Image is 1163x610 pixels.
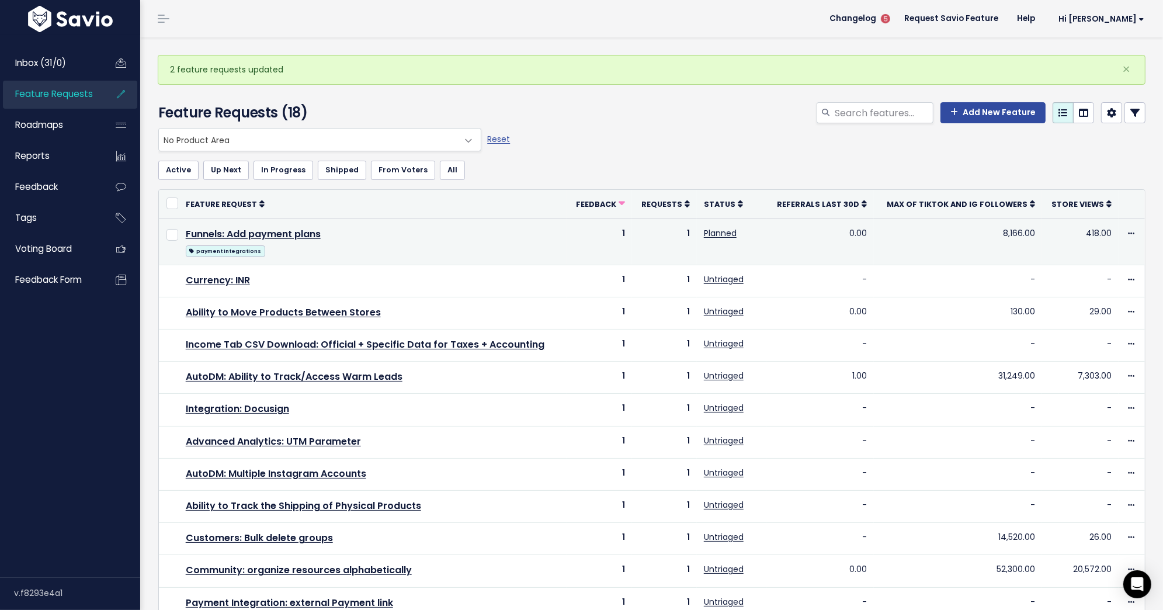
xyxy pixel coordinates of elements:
div: Open Intercom Messenger [1123,570,1151,598]
span: Feature Requests [15,88,93,100]
a: Untriaged [704,435,744,446]
td: - [766,458,874,490]
td: 1 [567,362,632,394]
td: - [766,394,874,426]
td: 1 [567,555,632,587]
a: Planned [704,227,737,239]
td: 52,300.00 [874,555,1042,587]
a: Advanced Analytics: UTM Parameter [186,435,361,448]
td: 1 [567,523,632,555]
td: 1 [632,265,697,297]
span: Reports [15,150,50,162]
a: From Voters [371,161,435,179]
a: Feedback [576,198,625,210]
a: Feedback form [3,266,97,293]
td: 1 [632,219,697,265]
span: payment integrations [186,245,265,257]
h4: Feature Requests (18) [158,102,476,123]
a: AutoDM: Multiple Instagram Accounts [186,467,366,480]
input: Search features... [834,102,933,123]
td: 1 [632,297,697,329]
a: Untriaged [704,563,744,575]
td: 1 [632,330,697,362]
td: - [766,523,874,555]
span: Roadmaps [15,119,63,131]
span: Voting Board [15,242,72,255]
a: Feature Request [186,198,265,210]
td: 1 [632,426,697,458]
a: Untriaged [704,402,744,414]
a: Reset [487,133,510,145]
a: Customers: Bulk delete groups [186,531,333,545]
td: - [766,265,874,297]
td: - [1042,426,1119,458]
td: 7,303.00 [1042,362,1119,394]
a: AutoDM: Ability to Track/Access Warm Leads [186,370,402,383]
span: Store Views [1051,199,1104,209]
td: - [1042,491,1119,523]
td: - [874,426,1042,458]
td: 14,520.00 [874,523,1042,555]
span: × [1122,60,1130,79]
td: 0.00 [766,219,874,265]
a: Untriaged [704,499,744,511]
td: - [1042,394,1119,426]
a: Funnels: Add payment plans [186,227,321,241]
td: 31,249.00 [874,362,1042,394]
td: - [874,330,1042,362]
a: Currency: INR [186,273,250,287]
td: 1 [632,394,697,426]
a: Untriaged [704,370,744,382]
td: 1 [632,491,697,523]
span: Max of Tiktok and IG Followers [887,199,1027,209]
a: payment integrations [186,243,265,258]
td: 1 [632,458,697,490]
a: Income Tab CSV Download: Official + Specific Data for Taxes + Accounting [186,338,544,351]
a: Referrals Last 30d [777,198,867,210]
td: - [1042,458,1119,490]
td: 1 [567,265,632,297]
td: - [766,330,874,362]
td: 1 [567,219,632,265]
a: Max of Tiktok and IG Followers [887,198,1035,210]
a: Hi [PERSON_NAME] [1044,10,1154,28]
td: - [874,265,1042,297]
a: Reports [3,143,97,169]
a: In Progress [254,161,313,179]
td: - [874,458,1042,490]
td: 1 [567,297,632,329]
button: Close [1110,56,1142,84]
a: Inbox (31/0) [3,50,97,77]
span: Feedback [576,199,616,209]
a: Up Next [203,161,249,179]
a: Roadmaps [3,112,97,138]
td: 418.00 [1042,219,1119,265]
a: List view [1053,102,1074,123]
a: Untriaged [704,531,744,543]
a: Shipped [318,161,366,179]
td: 130.00 [874,297,1042,329]
span: Tags [15,212,37,224]
td: 8,166.00 [874,219,1042,265]
a: All [440,161,465,179]
td: 1 [567,491,632,523]
td: 1 [567,426,632,458]
td: 29.00 [1042,297,1119,329]
td: - [766,491,874,523]
span: 5 [881,14,890,23]
td: 20,572.00 [1042,555,1119,587]
td: - [1042,330,1119,362]
a: Untriaged [704,596,744,608]
div: 2 feature requests updated [158,55,1145,85]
a: Integration: Docusign [186,402,289,415]
a: Untriaged [704,338,744,349]
a: Active [158,161,199,179]
a: Voting Board [3,235,97,262]
td: 26.00 [1042,523,1119,555]
span: Requests [641,199,682,209]
td: - [1042,265,1119,297]
td: 1 [632,555,697,587]
a: Untriaged [704,467,744,479]
a: Payment Integration: external Payment link [186,596,393,609]
a: Ability to Track the Shipping of Physical Products [186,499,421,512]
